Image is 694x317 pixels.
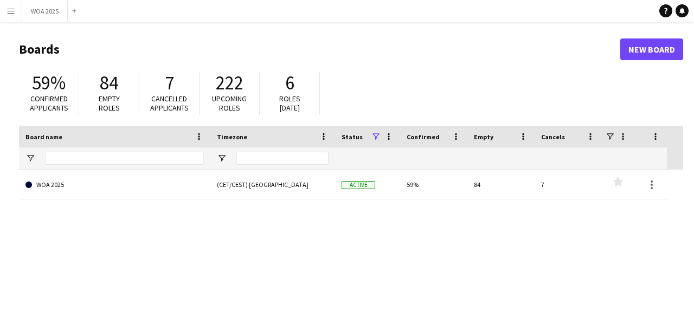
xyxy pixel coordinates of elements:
span: Board name [25,133,62,141]
span: 59% [32,71,66,95]
span: Timezone [217,133,247,141]
span: Empty roles [99,94,120,113]
a: WOA 2025 [25,170,204,200]
span: Empty [474,133,493,141]
span: Cancelled applicants [150,94,189,113]
button: WOA 2025 [22,1,68,22]
button: Open Filter Menu [217,153,227,163]
input: Board name Filter Input [45,152,204,165]
span: Upcoming roles [212,94,247,113]
div: (CET/CEST) [GEOGRAPHIC_DATA] [210,170,335,199]
h1: Boards [19,41,620,57]
span: 6 [285,71,294,95]
div: 59% [400,170,467,199]
span: Status [342,133,363,141]
span: Roles [DATE] [279,94,300,113]
span: Active [342,181,375,189]
span: 84 [100,71,118,95]
span: 7 [165,71,174,95]
span: Cancels [541,133,565,141]
div: 84 [467,170,535,199]
span: 222 [216,71,243,95]
input: Timezone Filter Input [236,152,329,165]
button: Open Filter Menu [25,153,35,163]
a: New Board [620,38,683,60]
div: 7 [535,170,602,199]
span: Confirmed applicants [30,94,68,113]
span: Confirmed [407,133,440,141]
